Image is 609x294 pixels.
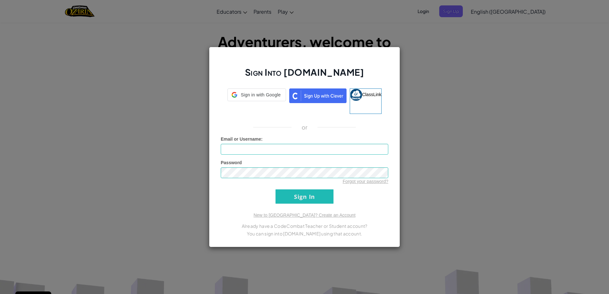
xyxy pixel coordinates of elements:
a: New to [GEOGRAPHIC_DATA]? Create an Account [254,213,355,218]
img: clever_sso_button@2x.png [289,88,347,103]
p: Already have a CodeCombat Teacher or Student account? [221,222,388,230]
img: classlink-logo-small.png [350,89,362,101]
label: : [221,136,263,142]
span: Email or Username [221,136,261,142]
h2: Sign Into [DOMAIN_NAME] [221,66,388,85]
div: Sign in with Google [227,88,286,101]
iframe: Sign in with Google Button [224,101,289,115]
span: Sign in with Google [240,92,282,98]
span: Password [221,160,242,165]
p: or [302,123,308,131]
p: You can sign into [DOMAIN_NAME] using that account. [221,230,388,237]
span: ClassLink [362,92,382,97]
a: Forgot your password? [343,179,388,184]
input: Sign In [276,189,333,204]
a: Sign in with Google [227,88,286,114]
